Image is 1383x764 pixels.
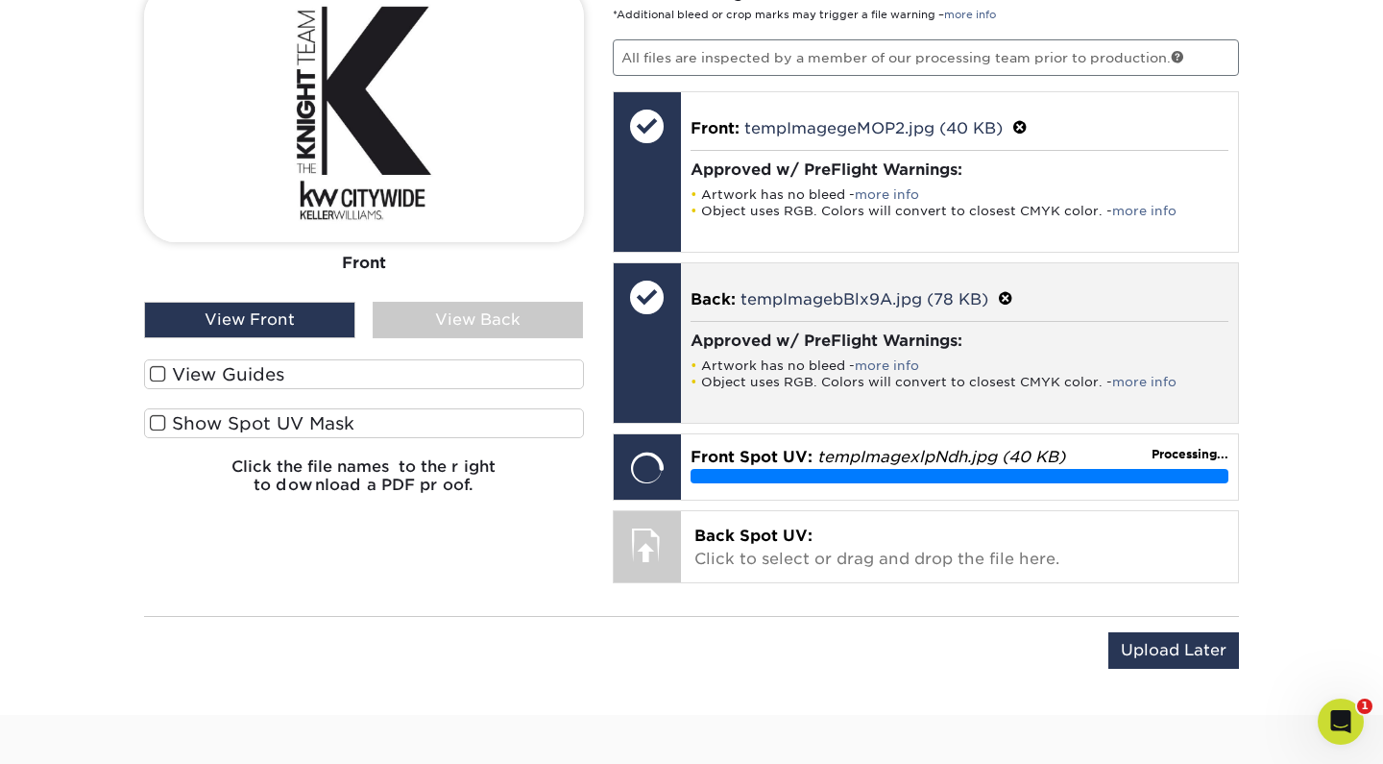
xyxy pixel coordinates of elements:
a: more info [1112,375,1177,389]
li: Object uses RGB. Colors will convert to closest CMYK color. - [691,203,1229,219]
p: Click to select or drag and drop the file here. [694,525,1225,571]
h4: Approved w/ PreFlight Warnings: [691,332,1229,350]
a: tempImagegeMOP2.jpg (40 KB) [744,119,1003,137]
div: View Front [144,302,355,338]
label: View Guides [144,359,584,389]
input: Upload Later [1108,632,1239,669]
iframe: Intercom live chat [1318,699,1364,745]
a: more info [855,358,919,373]
p: All files are inspected by a member of our processing team prior to production. [613,39,1240,76]
label: Show Spot UV Mask [144,408,584,438]
li: Object uses RGB. Colors will convert to closest CMYK color. - [691,374,1229,390]
a: tempImagebBlx9A.jpg (78 KB) [740,290,988,308]
a: more info [944,9,996,21]
span: Back Spot UV: [694,527,813,545]
h6: Click the file names to the right to download a PDF proof. [144,457,584,509]
small: *Additional bleed or crop marks may trigger a file warning – [613,9,996,21]
a: more info [1112,204,1177,218]
iframe: Google Customer Reviews [5,705,163,757]
li: Artwork has no bleed - [691,357,1229,374]
div: View Back [373,302,584,338]
h4: Approved w/ PreFlight Warnings: [691,160,1229,179]
em: tempImagexlpNdh.jpg (40 KB) [817,448,1065,466]
li: Artwork has no bleed - [691,186,1229,203]
span: Back: [691,290,736,308]
a: more info [855,187,919,202]
span: Front Spot UV: [691,448,813,466]
span: Front: [691,119,740,137]
div: Front [144,242,584,284]
span: 1 [1357,699,1372,714]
